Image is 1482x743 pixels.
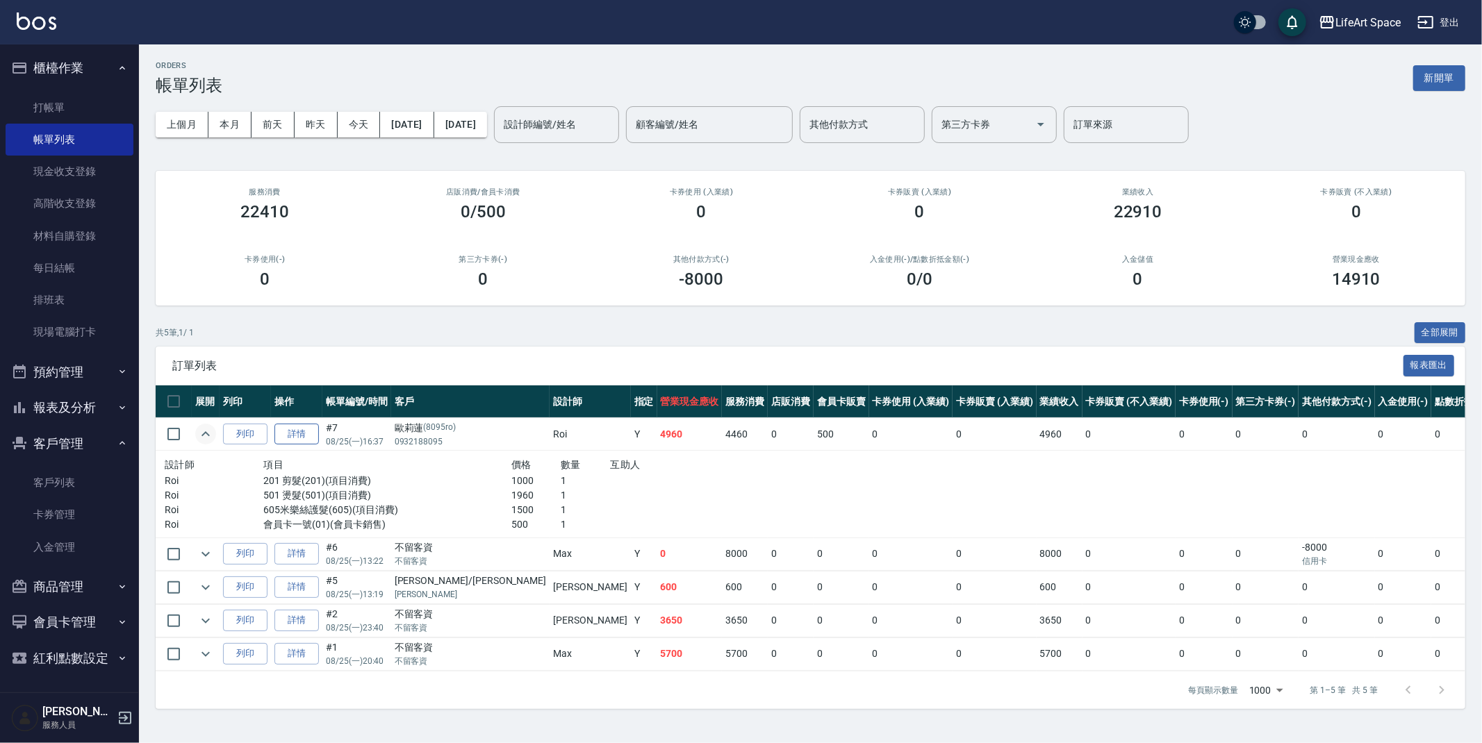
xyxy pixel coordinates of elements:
[264,517,511,532] p: 會員卡一號(01)(會員卡銷售)
[1046,187,1230,197] h2: 業績收入
[1413,71,1465,84] a: 新開單
[195,424,216,444] button: expand row
[1299,385,1375,418] th: 其他付款方式(-)
[1351,202,1361,222] h3: 0
[768,604,814,637] td: 0
[511,488,561,503] p: 1960
[869,571,953,603] td: 0
[17,12,56,30] img: Logo
[657,385,723,418] th: 營業現金應收
[1299,418,1375,451] td: 0
[1413,65,1465,91] button: 新開單
[915,202,925,222] h3: 0
[1412,10,1465,35] button: 登出
[274,543,319,565] a: 詳情
[195,644,216,665] button: expand row
[1375,637,1432,670] td: 0
[953,385,1037,418] th: 卡券販賣 (入業績)
[1264,187,1449,197] h2: 卡券販賣 (不入業績)
[561,517,610,532] p: 1
[1244,671,1288,709] div: 1000
[680,269,724,289] h3: -8000
[434,112,487,137] button: [DATE]
[1299,637,1375,670] td: 0
[561,459,581,470] span: 數量
[165,459,195,470] span: 設計師
[953,571,1037,603] td: 0
[1037,385,1082,418] th: 業績收入
[1310,684,1378,696] p: 第 1–5 筆 共 5 筆
[1176,418,1233,451] td: 0
[390,187,575,197] h2: 店販消費 /會員卡消費
[1403,355,1455,376] button: 報表匯出
[424,421,456,435] p: (8095ro)
[1133,269,1143,289] h3: 0
[274,643,319,665] a: 詳情
[252,112,295,137] button: 前天
[172,255,357,264] h2: 卡券使用(-)
[6,604,133,640] button: 會員卡管理
[1037,571,1082,603] td: 600
[1046,255,1230,264] h2: 入金儲值
[6,390,133,426] button: 報表及分析
[869,604,953,637] td: 0
[550,571,630,603] td: [PERSON_NAME]
[1188,684,1238,696] p: 每頁顯示數量
[42,705,113,719] h5: [PERSON_NAME]
[1375,418,1432,451] td: 0
[1176,571,1233,603] td: 0
[395,540,547,555] div: 不留客資
[1233,604,1299,637] td: 0
[722,604,768,637] td: 3650
[395,607,547,621] div: 不留客資
[953,537,1037,570] td: 0
[550,418,630,451] td: Roi
[1176,637,1233,670] td: 0
[6,50,133,86] button: 櫃檯作業
[322,637,391,670] td: #1
[768,537,814,570] td: 0
[1082,537,1176,570] td: 0
[172,187,357,197] h3: 服務消費
[953,418,1037,451] td: 0
[264,488,511,503] p: 501 燙髮(501)(項目消費)
[395,555,547,567] p: 不留客資
[322,604,391,637] td: #2
[395,655,547,667] p: 不留客資
[6,640,133,676] button: 紅利點數設定
[478,269,488,289] h3: 0
[42,719,113,731] p: 服務人員
[338,112,381,137] button: 今天
[165,488,264,503] p: Roi
[696,202,706,222] h3: 0
[165,474,264,488] p: Roi
[6,92,133,124] a: 打帳單
[722,571,768,603] td: 600
[1233,418,1299,451] td: 0
[6,316,133,348] a: 現場電腦打卡
[1302,555,1372,567] p: 信用卡
[264,503,511,517] p: 605米樂絲護髮(605)(項目消費)
[1082,637,1176,670] td: 0
[561,488,610,503] p: 1
[1114,202,1162,222] h3: 22910
[6,220,133,252] a: 材料自購登錄
[631,604,657,637] td: Y
[814,637,869,670] td: 0
[631,637,657,670] td: Y
[260,269,270,289] h3: 0
[953,637,1037,670] td: 0
[395,588,547,601] p: [PERSON_NAME]
[814,418,869,451] td: 500
[814,385,869,418] th: 會員卡販賣
[1299,571,1375,603] td: 0
[1233,537,1299,570] td: 0
[1233,637,1299,670] td: 0
[391,385,550,418] th: 客戶
[827,187,1012,197] h2: 卡券販賣 (入業績)
[274,610,319,631] a: 詳情
[223,424,267,445] button: 列印
[1403,358,1455,371] a: 報表匯出
[869,418,953,451] td: 0
[240,202,289,222] h3: 22410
